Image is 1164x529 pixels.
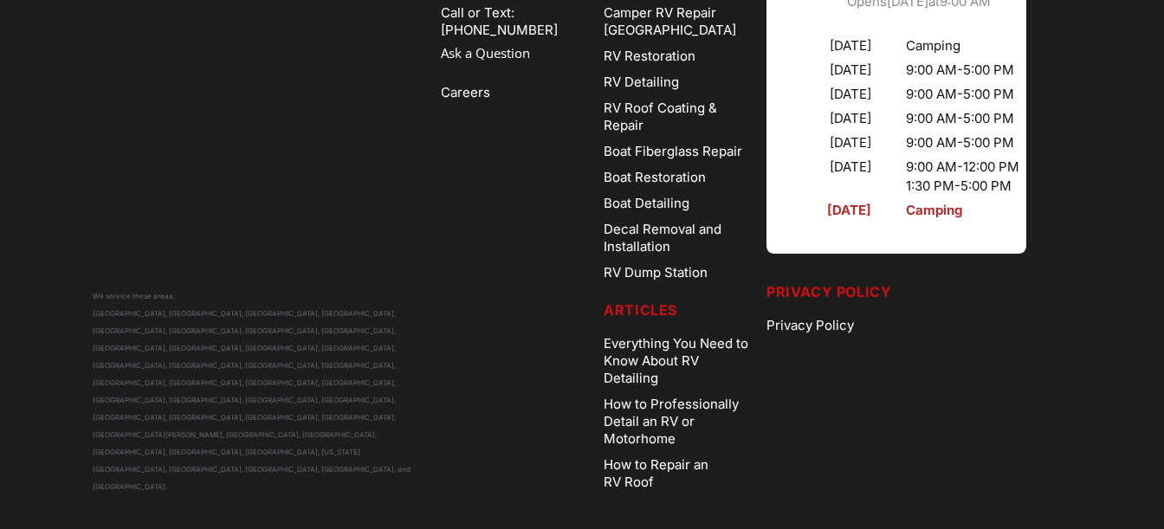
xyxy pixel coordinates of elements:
[604,95,753,139] a: RV Roof Coating & Repair
[93,287,427,495] div: We service these areas: [GEOGRAPHIC_DATA], [GEOGRAPHIC_DATA], [GEOGRAPHIC_DATA], [GEOGRAPHIC_DATA...
[906,134,1019,152] div: 9:00 AM - 5:00 PM
[906,177,1019,195] div: 1:30 PM - 5:00 PM
[604,190,753,216] a: Boat Detailing
[604,69,753,95] a: RV Detailing
[794,158,871,195] div: [DATE]
[604,391,753,452] a: How to Professionally Detail an RV or Motorhome
[604,452,753,495] a: How to Repair an RV Roof
[604,300,753,320] h5: Articles
[906,61,1019,79] div: 9:00 AM - 5:00 PM
[604,331,753,391] a: Everything You Need to Know About RV Detailing
[766,281,1071,302] h5: Privacy Policy
[906,86,1019,103] div: 9:00 AM - 5:00 PM
[794,202,871,219] div: [DATE]
[794,61,871,79] div: [DATE]
[906,158,1019,176] div: 9:00 AM - 12:00 PM
[441,80,590,106] a: Careers
[604,260,753,286] a: RV Dump Station
[766,313,1071,339] a: Privacy Policy
[906,37,1019,55] div: Camping
[604,216,753,260] a: Decal Removal and Installation
[906,202,1019,219] div: Camping
[794,110,871,127] div: [DATE]
[906,110,1019,127] div: 9:00 AM - 5:00 PM
[794,37,871,55] div: [DATE]
[794,134,871,152] div: [DATE]
[794,86,871,103] div: [DATE]
[604,43,753,69] a: RV Restoration
[441,43,590,63] a: Ask a Question
[604,139,753,165] a: Boat Fiberglass Repair
[604,165,753,190] a: Boat Restoration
